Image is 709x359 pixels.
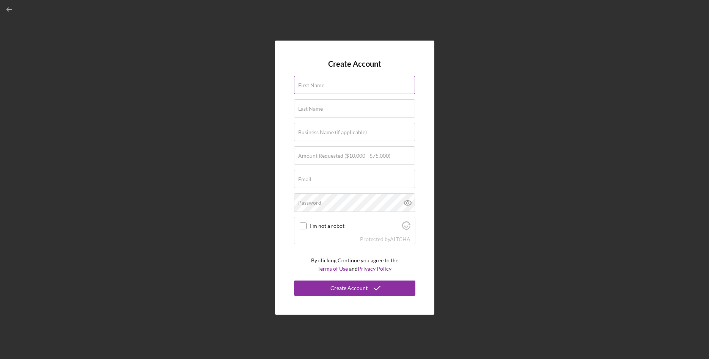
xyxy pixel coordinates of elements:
[294,281,415,296] button: Create Account
[298,106,323,112] label: Last Name
[298,200,321,206] label: Password
[310,223,400,229] label: I'm not a robot
[330,281,368,296] div: Create Account
[390,236,410,242] a: Visit Altcha.org
[402,224,410,231] a: Visit Altcha.org
[298,129,367,135] label: Business Name (if applicable)
[360,236,410,242] div: Protected by
[318,265,348,272] a: Terms of Use
[311,256,398,273] p: By clicking Continue you agree to the and
[328,60,381,68] h4: Create Account
[298,82,324,88] label: First Name
[358,265,391,272] a: Privacy Policy
[298,153,390,159] label: Amount Requested ($10,000 - $75,000)
[298,176,311,182] label: Email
